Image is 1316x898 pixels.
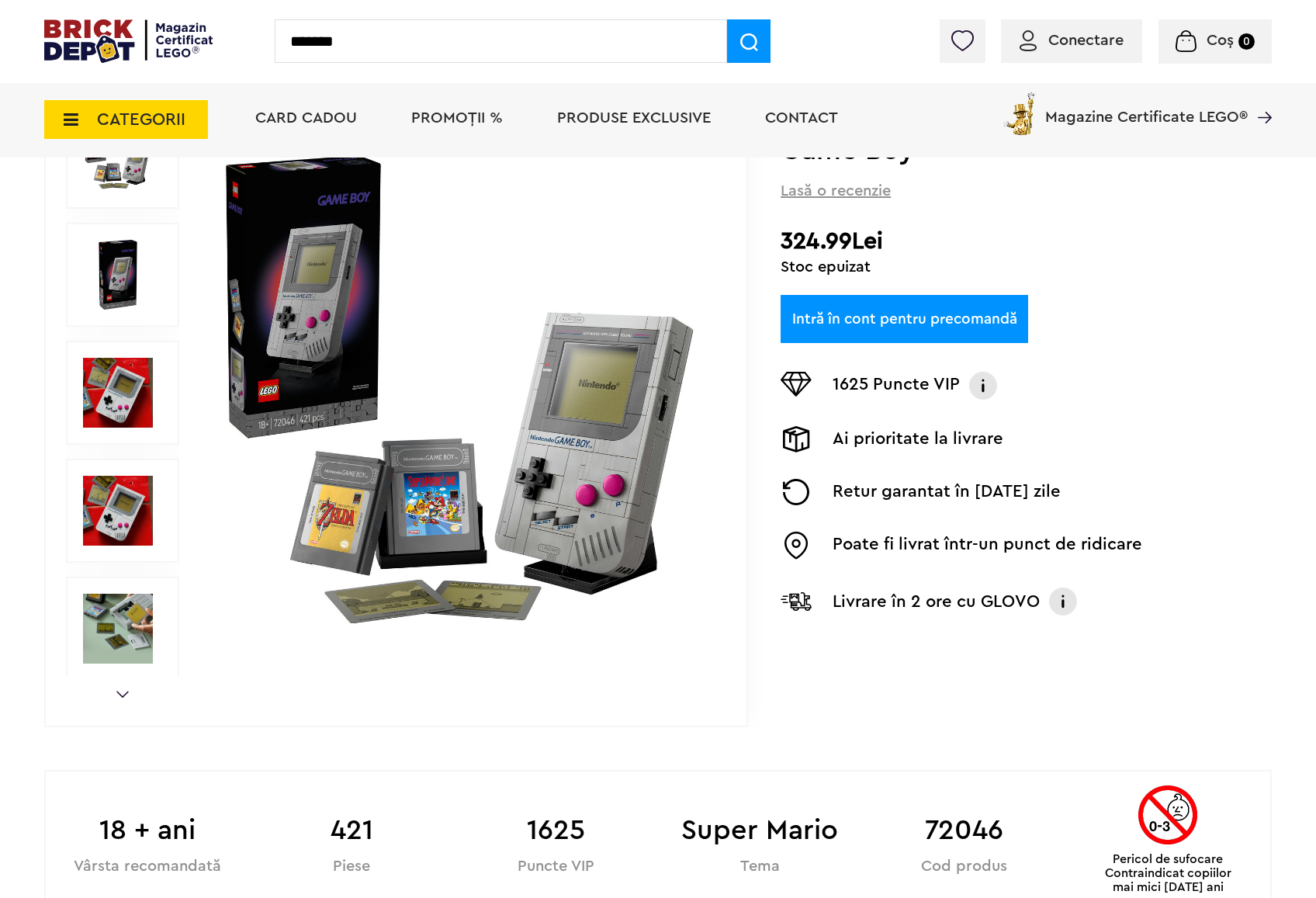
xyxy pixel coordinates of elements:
[411,110,503,126] a: PROMOȚII %
[255,110,357,126] a: Card Cadou
[862,810,1066,851] b: 72046
[46,810,250,851] b: 18 + ani
[1095,785,1241,894] div: Pericol de sufocare Contraindicat copiilor mai mici [DATE] ani
[1238,33,1255,50] small: 0
[454,859,658,874] div: Puncte VIP
[781,479,812,505] img: Returnare
[765,110,838,126] a: Contact
[968,372,999,400] img: Info VIP
[833,372,960,400] p: 1625 Puncte VIP
[1048,33,1124,48] span: Conectare
[833,532,1142,560] p: Poate fi livrat într-un punct de ridicare
[250,810,454,851] b: 421
[116,691,129,698] a: Next
[658,810,862,851] b: Super Mario
[833,479,1061,505] p: Retur garantat în [DATE] zile
[83,358,153,428] img: Game Boy LEGO 72046
[1207,33,1234,48] span: Coș
[213,143,713,643] img: Game Boy
[1045,89,1248,125] span: Magazine Certificate LEGO®
[250,859,454,874] div: Piese
[781,591,812,611] img: Livrare Glovo
[658,859,862,874] div: Tema
[1048,586,1079,617] img: Info livrare cu GLOVO
[97,111,185,128] span: CATEGORII
[454,810,658,851] b: 1625
[83,240,153,310] img: Game Boy
[862,859,1066,874] div: Cod produs
[781,532,812,560] img: Easybox
[833,589,1040,614] p: Livrare în 2 ore cu GLOVO
[781,227,1272,255] h2: 324.99Lei
[781,426,812,452] img: Livrare
[833,426,1003,452] p: Ai prioritate la livrare
[1020,33,1124,48] a: Conectare
[557,110,711,126] a: Produse exclusive
[781,295,1028,343] a: Intră în cont pentru precomandă
[781,180,891,202] span: Lasă o recenzie
[83,476,153,546] img: Seturi Lego Game Boy
[781,372,812,397] img: Puncte VIP
[781,259,1272,275] div: Stoc epuizat
[1248,89,1272,105] a: Magazine Certificate LEGO®
[83,594,153,664] img: LEGO Super Mario Game Boy
[46,859,250,874] div: Vârsta recomandată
